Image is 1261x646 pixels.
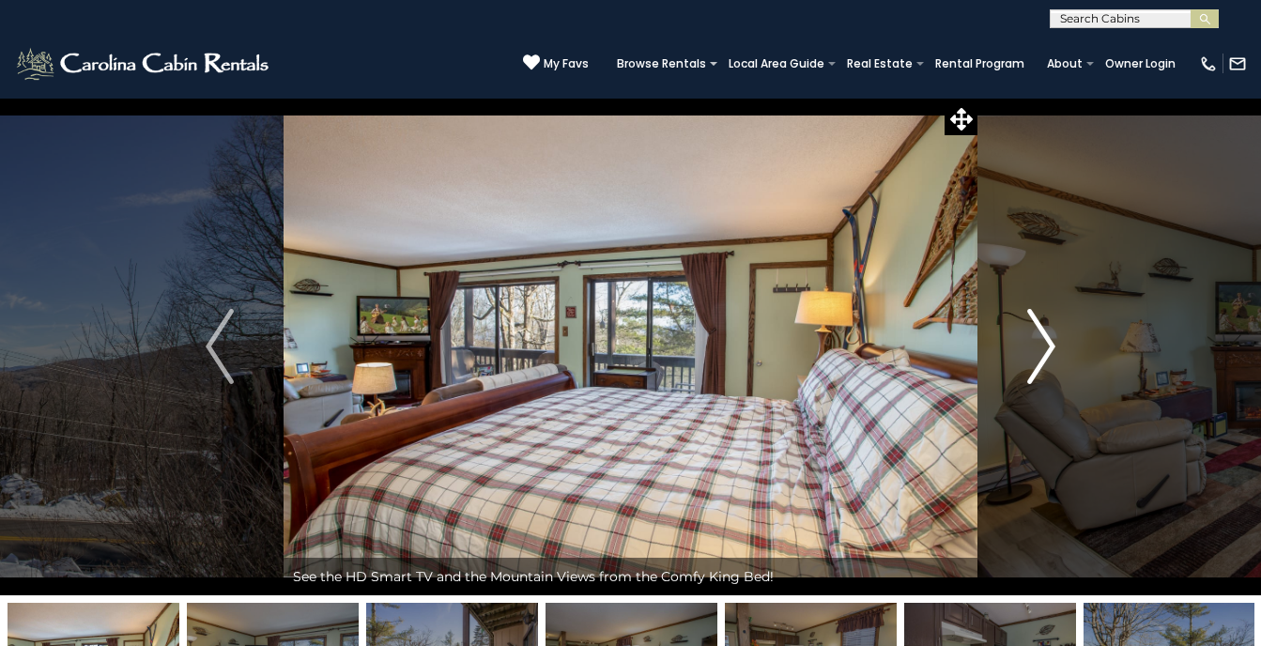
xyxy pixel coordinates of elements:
div: See the HD Smart TV and the Mountain Views from the Comfy King Bed! [284,558,977,595]
a: About [1038,51,1092,77]
img: arrow [206,309,234,384]
img: White-1-2.png [14,45,274,83]
a: My Favs [523,54,589,73]
img: arrow [1027,309,1055,384]
a: Real Estate [838,51,922,77]
button: Next [977,98,1105,595]
button: Previous [156,98,284,595]
a: Owner Login [1096,51,1185,77]
img: mail-regular-white.png [1228,54,1247,73]
a: Rental Program [926,51,1034,77]
img: phone-regular-white.png [1199,54,1218,73]
a: Browse Rentals [607,51,715,77]
span: My Favs [544,55,589,72]
a: Local Area Guide [719,51,834,77]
